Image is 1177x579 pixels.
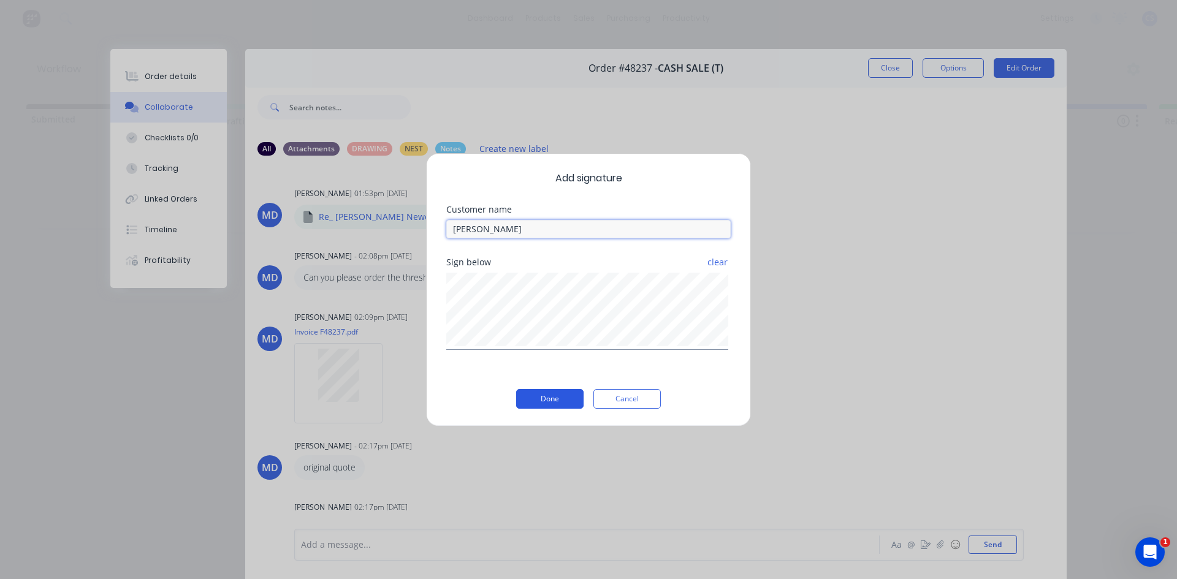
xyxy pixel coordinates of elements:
[1135,537,1165,567] iframe: Intercom live chat
[446,205,731,214] div: Customer name
[446,171,731,186] span: Add signature
[516,389,584,409] button: Done
[446,220,731,238] input: Enter customer name
[1160,537,1170,547] span: 1
[446,258,731,267] div: Sign below
[593,389,661,409] button: Cancel
[707,251,728,273] button: clear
